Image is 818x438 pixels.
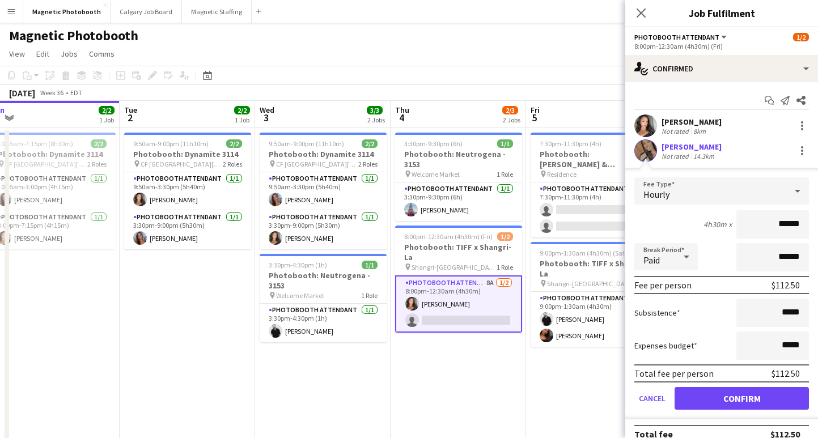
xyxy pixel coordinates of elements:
app-job-card: 3:30pm-4:30pm (1h)1/1Photobooth: Neutrogena - 3153 Welcome Market1 RolePhotobooth Attendant1/13:3... [260,254,387,342]
span: Shangri-[GEOGRAPHIC_DATA] [412,263,497,271]
span: 7:30pm-11:30pm (4h) [540,139,601,148]
button: Cancel [634,387,670,410]
app-card-role: Photobooth Attendant1/13:30pm-9:00pm (5h30m)[PERSON_NAME] [124,211,251,249]
div: 8km [691,127,708,135]
button: Confirm [675,387,809,410]
span: 2 Roles [87,160,107,168]
app-job-card: 7:30pm-11:30pm (4h)0/2Photobooth: [PERSON_NAME] & [PERSON_NAME] Wedding 3171 Residence1 RolePhoto... [531,133,658,237]
div: 1 Job [235,116,249,124]
div: Not rated [662,127,691,135]
app-card-role: Photobooth Attendant2/29:00pm-1:30am (4h30m)[PERSON_NAME][PERSON_NAME] [531,292,658,347]
span: Jobs [61,49,78,59]
app-card-role: Photobooth Attendant1/13:30pm-9:00pm (5h30m)[PERSON_NAME] [260,211,387,249]
span: 2 [122,111,137,124]
span: Welcome Market [412,170,460,178]
app-job-card: 9:50am-9:00pm (11h10m)2/2Photobooth: Dynamite 3114 CF [GEOGRAPHIC_DATA][PERSON_NAME]2 RolesPhotob... [124,133,251,249]
div: 2 Jobs [503,116,520,124]
div: 1 Job [99,116,114,124]
button: Photobooth Attendant [634,33,728,41]
div: Not rated [662,152,691,160]
span: 1/2 [497,232,513,241]
div: Total fee per person [634,368,714,379]
div: [PERSON_NAME] [662,142,722,152]
div: 4h30m x [703,219,732,229]
span: Residence [547,170,577,178]
h3: Photobooth: [PERSON_NAME] & [PERSON_NAME] Wedding 3171 [531,149,658,169]
h3: Job Fulfilment [625,6,818,20]
span: CF [GEOGRAPHIC_DATA][PERSON_NAME] [276,160,358,168]
span: Thu [395,105,409,115]
span: 1 Role [361,291,378,300]
h3: Photobooth: TIFF x Shangri-La [531,258,658,279]
span: 4 [393,111,409,124]
span: Shangri-[GEOGRAPHIC_DATA] [547,279,632,288]
div: [PERSON_NAME] [662,117,722,127]
span: 8:00pm-12:30am (4h30m) (Fri) [404,232,493,241]
a: Jobs [56,46,82,61]
span: 5 [529,111,540,124]
span: Paid [643,254,660,266]
a: Edit [32,46,54,61]
span: View [9,49,25,59]
span: 3/3 [367,106,383,114]
h3: Photobooth: Neutrogena - 3153 [395,149,522,169]
span: Week 36 [37,88,66,97]
span: 2/2 [91,139,107,148]
div: Confirmed [625,55,818,82]
span: Welcome Market [276,291,324,300]
app-card-role: Photobooth Attendant1/19:50am-3:30pm (5h40m)[PERSON_NAME] [260,172,387,211]
app-card-role: Photobooth Attendant1/13:30pm-4:30pm (1h)[PERSON_NAME] [260,304,387,342]
span: 2 Roles [358,160,378,168]
span: CF [GEOGRAPHIC_DATA][PERSON_NAME] [5,160,87,168]
span: 1/1 [362,261,378,269]
h3: Photobooth: Neutrogena - 3153 [260,270,387,291]
span: 2/3 [502,106,518,114]
span: 1 Role [497,170,513,178]
span: Comms [89,49,115,59]
div: $112.50 [772,368,800,379]
app-job-card: 8:00pm-12:30am (4h30m) (Fri)1/2Photobooth: TIFF x Shangri-La Shangri-[GEOGRAPHIC_DATA]1 RolePhoto... [395,226,522,333]
span: 2/2 [99,106,115,114]
div: $112.50 [772,279,800,291]
a: Comms [84,46,119,61]
span: 3:30pm-4:30pm (1h) [269,261,327,269]
label: Expenses budget [634,341,697,351]
span: Wed [260,105,274,115]
span: 9:50am-9:00pm (11h10m) [133,139,209,148]
div: Fee per person [634,279,692,291]
h3: Photobooth: TIFF x Shangri-La [395,242,522,262]
span: 2/2 [362,139,378,148]
span: Tue [124,105,137,115]
span: 2/2 [234,106,250,114]
span: 2 Roles [223,160,242,168]
span: 9:50am-9:00pm (11h10m) [269,139,344,148]
a: View [5,46,29,61]
label: Subsistence [634,308,680,318]
span: Photobooth Attendant [634,33,719,41]
span: Hourly [643,189,669,200]
span: Fri [531,105,540,115]
app-job-card: 9:00pm-1:30am (4h30m) (Sat)2/2Photobooth: TIFF x Shangri-La Shangri-[GEOGRAPHIC_DATA]1 RolePhotob... [531,242,658,347]
h1: Magnetic Photobooth [9,27,138,44]
span: Edit [36,49,49,59]
app-job-card: 9:50am-9:00pm (11h10m)2/2Photobooth: Dynamite 3114 CF [GEOGRAPHIC_DATA][PERSON_NAME]2 RolesPhotob... [260,133,387,249]
app-card-role: Photobooth Attendant1/19:50am-3:30pm (5h40m)[PERSON_NAME] [124,172,251,211]
span: CF [GEOGRAPHIC_DATA][PERSON_NAME] [141,160,223,168]
span: 3:30pm-9:30pm (6h) [404,139,463,148]
span: 9:00pm-1:30am (4h30m) (Sat) [540,249,627,257]
div: 14.3km [691,152,717,160]
div: 8:00pm-12:30am (4h30m) (Fri) [634,42,809,50]
app-card-role: Photobooth Attendant8A1/28:00pm-12:30am (4h30m)[PERSON_NAME] [395,275,522,333]
app-card-role: Photobooth Attendant1/13:30pm-9:30pm (6h)[PERSON_NAME] [395,182,522,221]
app-job-card: 3:30pm-9:30pm (6h)1/1Photobooth: Neutrogena - 3153 Welcome Market1 RolePhotobooth Attendant1/13:3... [395,133,522,221]
div: [DATE] [9,87,35,99]
span: 1 Role [497,263,513,271]
app-card-role: Photobooth Attendant0/27:30pm-11:30pm (4h) [531,182,658,237]
div: EDT [70,88,82,97]
span: 1/1 [497,139,513,148]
